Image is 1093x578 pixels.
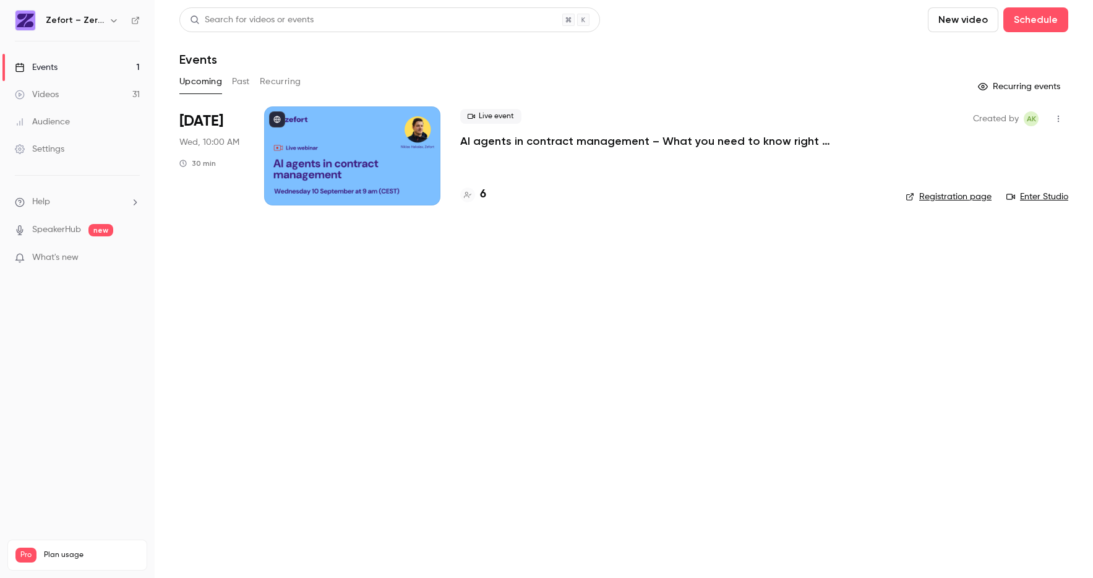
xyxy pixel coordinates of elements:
span: Created by [973,111,1019,126]
span: Anna Kauppila [1024,111,1039,126]
h4: 6 [480,186,486,203]
div: Sep 10 Wed, 10:00 AM (Europe/Helsinki) [179,106,244,205]
div: Videos [15,88,59,101]
a: 6 [460,186,486,203]
button: Upcoming [179,72,222,92]
div: Search for videos or events [190,14,314,27]
span: new [88,224,113,236]
span: AK [1027,111,1036,126]
a: Registration page [906,191,992,203]
span: Help [32,196,50,209]
h1: Events [179,52,217,67]
button: Recurring [260,72,301,92]
a: SpeakerHub [32,223,81,236]
span: Pro [15,548,36,563]
span: Live event [460,109,521,124]
button: Schedule [1003,7,1068,32]
h6: Zefort – Zero-Effort Contract Management [46,14,104,27]
button: Recurring events [972,77,1068,97]
span: Plan usage [44,550,139,560]
button: Past [232,72,250,92]
a: Enter Studio [1006,191,1068,203]
div: 30 min [179,158,216,168]
li: help-dropdown-opener [15,196,140,209]
span: What's new [32,251,79,264]
img: Zefort – Zero-Effort Contract Management [15,11,35,30]
span: [DATE] [179,111,223,131]
div: Audience [15,116,70,128]
div: Events [15,61,58,74]
iframe: Noticeable Trigger [125,252,140,264]
div: Settings [15,143,64,155]
a: AI agents in contract management – What you need to know right now [460,134,831,149]
span: Wed, 10:00 AM [179,136,239,149]
button: New video [928,7,998,32]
